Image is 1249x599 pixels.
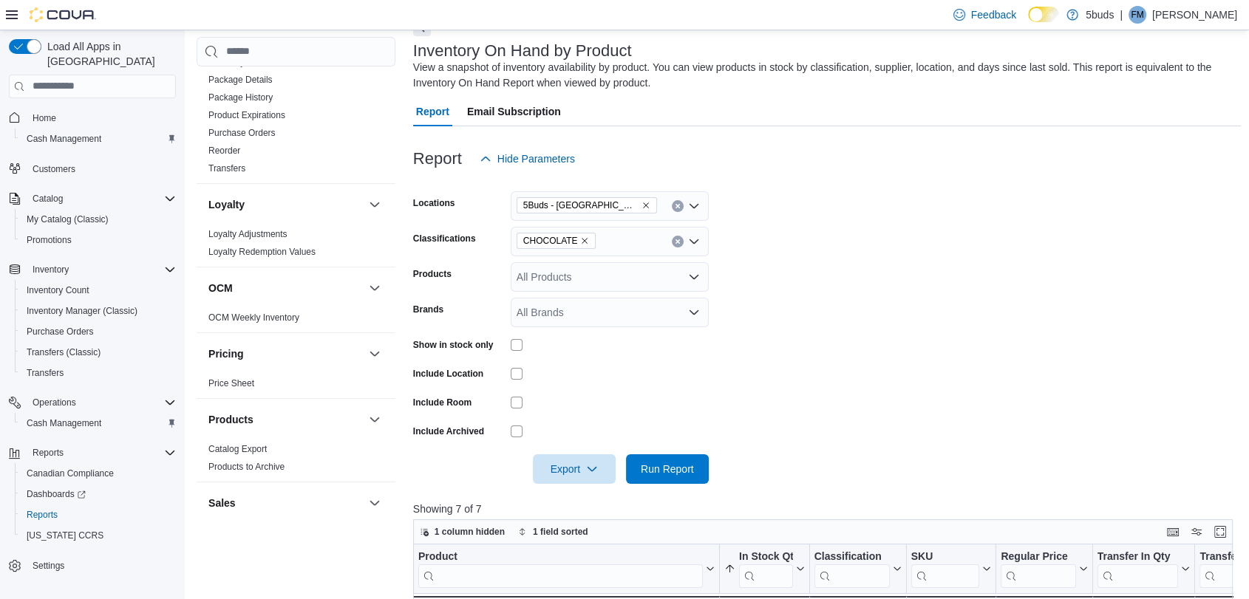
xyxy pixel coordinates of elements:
p: 5buds [1086,6,1114,24]
span: Cash Management [21,414,176,432]
span: Transfers [208,162,245,174]
span: Canadian Compliance [21,465,176,482]
button: Products [208,412,363,427]
span: My Catalog (Classic) [21,210,176,228]
span: 1 column hidden [435,526,505,538]
p: | [1120,6,1123,24]
span: Inventory [27,261,176,278]
button: [US_STATE] CCRS [15,525,182,546]
span: Transfers [21,364,176,382]
span: Transfers (Classic) [21,343,176,361]
h3: OCM [208,281,233,295]
button: Loyalty [208,197,363,212]
button: SKU [911,550,991,587]
button: Classification [814,550,901,587]
div: Product [418,550,703,587]
span: Dashboards [27,488,86,500]
a: Settings [27,557,70,575]
button: Canadian Compliance [15,463,182,484]
button: Pricing [366,345,384,363]
button: Promotions [15,230,182,250]
div: Regular Price [1001,550,1075,587]
a: Promotions [21,231,78,249]
span: CHOCOLATE [523,233,578,248]
label: Classifications [413,233,476,244]
div: Loyalty [197,225,395,267]
span: Home [33,112,56,124]
label: Locations [413,197,455,209]
a: Price Sheet [208,378,254,389]
span: Reports [21,506,176,524]
span: Product Expirations [208,109,285,121]
span: FM [1131,6,1143,24]
button: Products [366,411,384,428]
a: My Catalog (Classic) [21,210,115,228]
button: OCM [208,281,363,295]
a: Loyalty Redemption Values [208,247,316,257]
button: Reports [3,442,182,463]
button: Open list of options [688,307,700,318]
label: Show in stock only [413,339,494,351]
span: 5Buds - Weyburn [517,197,657,213]
div: SKU URL [911,550,979,587]
button: My Catalog (Classic) [15,209,182,230]
button: OCM [366,279,384,297]
button: Catalog [3,188,182,209]
div: Pricing [197,374,395,398]
span: OCM Weekly Inventory [208,312,299,324]
button: Cash Management [15,413,182,434]
a: Home [27,109,62,127]
span: Purchase Orders [27,326,94,338]
h3: Inventory On Hand by Product [413,42,632,60]
a: Cash Management [21,130,107,148]
span: Canadian Compliance [27,468,114,479]
img: Cova [30,7,96,22]
button: Catalog [27,190,69,208]
span: Dark Mode [1028,22,1029,23]
a: Cash Management [21,414,107,432]
span: Transfers (Classic) [27,346,101,358]
span: Inventory Manager (Classic) [27,305,137,317]
button: In Stock Qty [724,550,805,587]
span: Dashboards [21,485,176,503]
button: Pricing [208,346,363,361]
span: 5Buds - [GEOGRAPHIC_DATA] [523,198,639,213]
p: Showing 7 of 7 [413,502,1242,516]
div: View a snapshot of inventory availability by product. You can view products in stock by classific... [413,60,1234,91]
h3: Loyalty [208,197,245,212]
h3: Products [208,412,253,427]
button: Loyalty [366,196,384,213]
span: Operations [33,397,76,408]
button: Customers [3,158,182,179]
button: Export [533,454,616,484]
label: Include Archived [413,425,484,437]
button: Settings [3,555,182,576]
button: Regular Price [1001,550,1087,587]
button: Reports [27,444,69,462]
span: Catalog [27,190,176,208]
span: Reports [33,447,64,459]
a: Package History [208,92,273,103]
span: Hide Parameters [497,151,575,166]
span: Promotions [27,234,72,246]
p: [PERSON_NAME] [1152,6,1237,24]
span: Run Report [641,462,694,476]
span: Reorder [208,145,240,157]
button: Hide Parameters [474,144,581,174]
span: Promotions [21,231,176,249]
span: Catalog [33,193,63,205]
span: Export [542,454,607,484]
span: Inventory Manager (Classic) [21,302,176,320]
button: Open list of options [688,236,700,247]
h3: Sales [208,496,236,510]
span: Settings [33,560,64,572]
input: Dark Mode [1028,7,1059,22]
a: Reports [21,506,64,524]
div: In Stock Qty [739,550,793,587]
span: Loyalty Redemption Values [208,246,316,258]
button: Sales [366,494,384,512]
span: Operations [27,394,176,411]
a: Purchase Orders [21,323,100,340]
span: My Catalog (Classic) [27,213,109,225]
